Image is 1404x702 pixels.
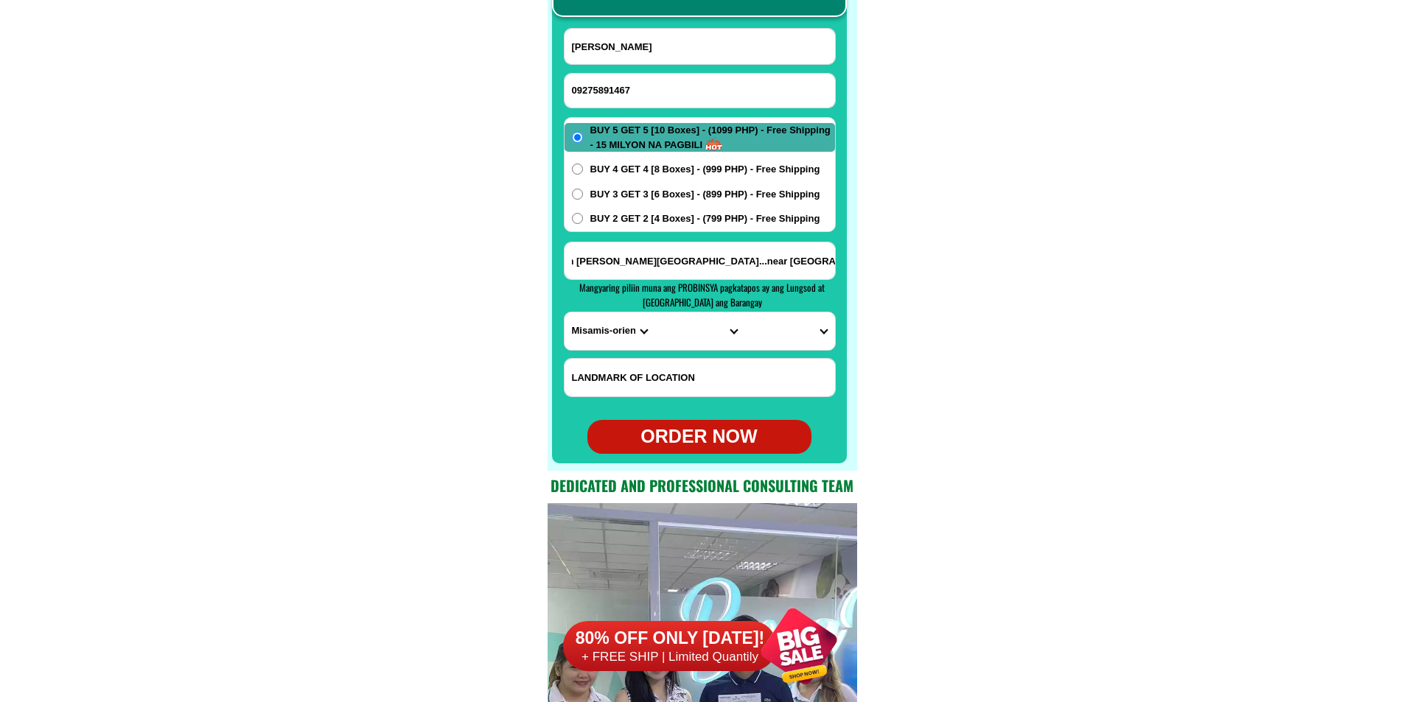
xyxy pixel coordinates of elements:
[590,211,820,226] span: BUY 2 GET 2 [4 Boxes] - (799 PHP) - Free Shipping
[579,280,825,309] span: Mangyaring piliin muna ang PROBINSYA pagkatapos ay ang Lungsod at [GEOGRAPHIC_DATA] ang Barangay
[565,242,835,279] input: Input address
[565,312,654,350] select: Select province
[590,187,820,202] span: BUY 3 GET 3 [6 Boxes] - (899 PHP) - Free Shipping
[572,132,583,143] input: BUY 5 GET 5 [10 Boxes] - (1099 PHP) - Free Shipping - 15 MILYON NA PAGBILI
[572,213,583,224] input: BUY 2 GET 2 [4 Boxes] - (799 PHP) - Free Shipping
[563,628,777,650] h6: 80% OFF ONLY [DATE]!
[563,649,777,665] h6: + FREE SHIP | Limited Quantily
[565,74,835,108] input: Input phone_number
[548,474,857,496] h2: Dedicated and professional consulting team
[590,162,820,177] span: BUY 4 GET 4 [8 Boxes] - (999 PHP) - Free Shipping
[565,359,835,396] input: Input LANDMARKOFLOCATION
[587,423,811,451] div: ORDER NOW
[565,29,835,64] input: Input full_name
[654,312,744,350] select: Select district
[572,189,583,200] input: BUY 3 GET 3 [6 Boxes] - (899 PHP) - Free Shipping
[572,164,583,175] input: BUY 4 GET 4 [8 Boxes] - (999 PHP) - Free Shipping
[590,123,835,152] span: BUY 5 GET 5 [10 Boxes] - (1099 PHP) - Free Shipping - 15 MILYON NA PAGBILI
[744,312,834,350] select: Select commune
